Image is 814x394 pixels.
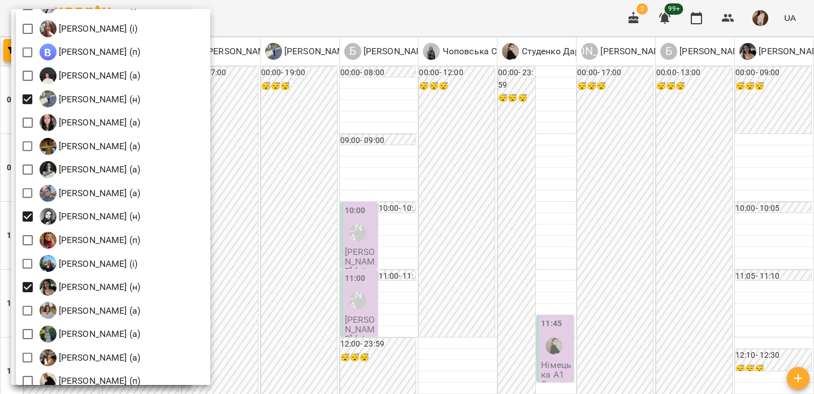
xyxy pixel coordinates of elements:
div: Названова Марія Олегівна (а) [40,114,141,131]
img: Н [40,138,57,155]
img: П [40,232,57,249]
a: Н [PERSON_NAME] (а) [40,114,141,131]
a: П [PERSON_NAME] (п) [40,232,141,249]
p: [PERSON_NAME] (і) [57,22,138,36]
div: Михайлик Альона Михайлівна (і) [40,20,138,37]
a: С [PERSON_NAME] (п) [40,373,141,389]
a: П [PERSON_NAME] (а) [40,185,141,202]
img: Р [40,279,57,296]
img: Р [40,302,57,319]
p: [PERSON_NAME] (н) [57,93,141,106]
div: Першина Валерія Андріївна (н) [40,208,141,225]
img: С [40,349,57,366]
p: [PERSON_NAME] (а) [57,163,141,176]
div: Павленко Світлана (а) [40,185,141,202]
img: П [40,255,57,272]
a: Р [PERSON_NAME] (н) [40,279,141,296]
div: Михайлюк Владислав Віталійович (п) [40,44,141,60]
a: П [PERSON_NAME] (і) [40,255,138,272]
img: П [40,185,57,202]
p: [PERSON_NAME] (а) [57,140,141,153]
div: Петрук Дар'я (п) [40,232,141,249]
img: М [40,44,57,60]
p: [PERSON_NAME] (п) [57,374,141,388]
p: [PERSON_NAME] (п) [57,45,141,59]
p: [PERSON_NAME] (а) [57,69,141,83]
p: [PERSON_NAME] (а) [57,187,141,200]
img: М [40,90,57,107]
p: [PERSON_NAME] (і) [57,257,138,271]
a: М [PERSON_NAME] (і) [40,20,138,37]
div: Ряба Надія Федорівна (а) [40,326,141,343]
p: [PERSON_NAME] (а) [57,116,141,129]
a: М [PERSON_NAME] (а) [40,67,141,84]
p: [PERSON_NAME] (н) [57,210,141,223]
a: М [PERSON_NAME] (п) [40,44,141,60]
a: Н [PERSON_NAME] (а) [40,138,141,155]
img: П [40,208,57,225]
p: [PERSON_NAME] (а) [57,327,141,341]
a: О [PERSON_NAME] (а) [40,161,141,178]
img: Н [40,114,57,131]
a: С [PERSON_NAME] (а) [40,349,141,366]
img: С [40,373,57,389]
img: О [40,161,57,178]
a: Р [PERSON_NAME] (а) [40,326,141,343]
img: М [40,20,57,37]
img: М [40,67,57,84]
div: Семенюк Таїсія Олександрівна (а) [40,349,141,366]
a: П [PERSON_NAME] (н) [40,208,141,225]
img: Р [40,326,57,343]
p: [PERSON_NAME] (а) [57,304,141,318]
p: [PERSON_NAME] (н) [57,280,141,294]
div: Мірошніченко Вікторія Сергіївна (н) [40,90,141,107]
a: Р [PERSON_NAME] (а) [40,302,141,319]
div: Наливайко Максим (а) [40,138,141,155]
div: Ольга Гелівер (а) [40,161,141,178]
p: [PERSON_NAME] (а) [57,351,141,365]
a: М [PERSON_NAME] (н) [40,90,141,107]
div: Мірошник Михайло Павлович (а) [40,67,141,84]
p: [PERSON_NAME] (п) [57,233,141,247]
div: Софія Рачинська (п) [40,373,141,389]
